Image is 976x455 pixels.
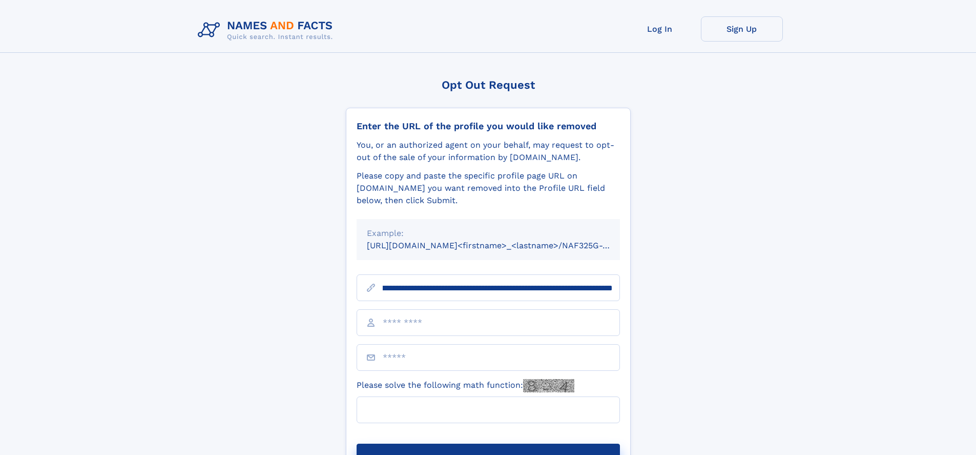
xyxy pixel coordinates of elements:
[367,241,639,250] small: [URL][DOMAIN_NAME]<firstname>_<lastname>/NAF325G-xxxxxxxx
[346,78,631,91] div: Opt Out Request
[357,379,574,392] label: Please solve the following math function:
[194,16,341,44] img: Logo Names and Facts
[701,16,783,42] a: Sign Up
[357,139,620,164] div: You, or an authorized agent on your behalf, may request to opt-out of the sale of your informatio...
[619,16,701,42] a: Log In
[357,170,620,207] div: Please copy and paste the specific profile page URL on [DOMAIN_NAME] you want removed into the Pr...
[357,121,620,132] div: Enter the URL of the profile you would like removed
[367,227,610,240] div: Example:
